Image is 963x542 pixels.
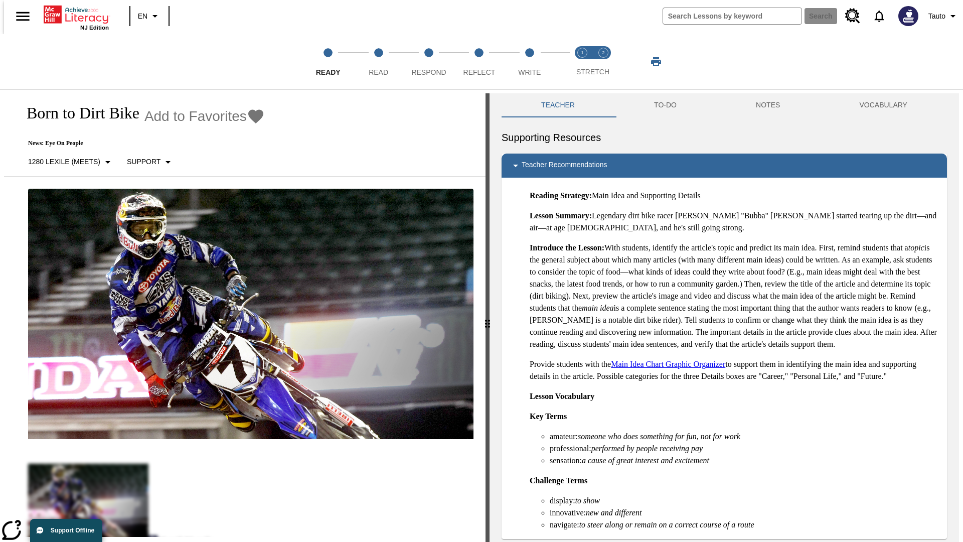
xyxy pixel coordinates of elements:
[518,68,541,76] span: Write
[530,210,939,234] p: Legendary dirt bike racer [PERSON_NAME] "Bubba" [PERSON_NAME] started tearing up the dirt—and air...
[530,358,939,382] p: Provide students with the to support them in identifying the main idea and supporting details in ...
[530,392,594,400] strong: Lesson Vocabulary
[866,3,892,29] a: Notifications
[591,444,703,453] em: performed by people receiving pay
[550,443,939,455] li: professional:
[30,519,102,542] button: Support Offline
[502,129,947,146] h6: Supporting Resources
[579,520,754,529] em: to steer along or remain on a correct course of a route
[144,107,265,125] button: Add to Favorites - Born to Dirt Bike
[450,34,508,89] button: Reflect step 4 of 5
[640,53,672,71] button: Print
[501,34,559,89] button: Write step 5 of 5
[400,34,458,89] button: Respond step 3 of 5
[530,476,587,485] strong: Challenge Terms
[522,160,607,172] p: Teacher Recommendations
[502,93,947,117] div: Instructional Panel Tabs
[530,191,592,200] strong: Reading Strategy:
[369,68,388,76] span: Read
[568,34,597,89] button: Stretch Read step 1 of 2
[611,360,725,368] a: Main Idea Chart Graphic Organizer
[530,211,592,220] strong: Lesson Summary:
[663,8,801,24] input: search field
[463,68,496,76] span: Reflect
[602,50,604,55] text: 2
[530,412,567,421] strong: Key Terms
[490,93,959,542] div: activity
[928,11,945,22] span: Tauto
[892,3,924,29] button: Select a new avatar
[80,25,109,31] span: NJ Edition
[550,431,939,443] li: amateur:
[576,68,609,76] span: STRETCH
[8,2,38,31] button: Open side menu
[486,93,490,542] div: Press Enter or Spacebar and then press right and left arrow keys to move the slider
[28,157,100,167] p: 1280 Lexile (Meets)
[820,93,947,117] button: VOCABULARY
[51,527,94,534] span: Support Offline
[144,108,247,124] span: Add to Favorites
[898,6,918,26] img: Avatar
[575,496,600,505] em: to show
[502,93,614,117] button: Teacher
[924,7,963,25] button: Profile/Settings
[123,153,178,171] button: Scaffolds, Support
[127,157,160,167] p: Support
[530,190,939,202] p: Main Idea and Supporting Details
[133,7,166,25] button: Language: EN, Select a language
[586,508,641,517] em: new and different
[28,189,473,440] img: Motocross racer James Stewart flies through the air on his dirt bike.
[716,93,820,117] button: NOTES
[502,154,947,178] div: Teacher Recommendations
[16,104,139,122] h1: Born to Dirt Bike
[44,4,109,31] div: Home
[839,3,866,30] a: Resource Center, Will open in new tab
[24,153,118,171] button: Select Lexile, 1280 Lexile (Meets)
[908,243,924,252] em: topic
[299,34,357,89] button: Ready step 1 of 5
[411,68,446,76] span: Respond
[578,432,740,441] em: someone who does something for fun, not for work
[138,11,147,22] span: EN
[581,50,583,55] text: 1
[4,93,486,537] div: reading
[550,507,939,519] li: innovative:
[582,304,614,312] em: main idea
[16,140,265,147] p: News: Eye On People
[589,34,618,89] button: Stretch Respond step 2 of 2
[550,455,939,467] li: sensation:
[530,242,939,350] p: With students, identify the article's topic and predict its main idea. First, remind students tha...
[550,519,939,531] li: navigate:
[582,456,709,465] em: a cause of great interest and excitement
[530,243,604,252] strong: Introduce the Lesson:
[614,93,716,117] button: TO-DO
[550,495,939,507] li: display:
[349,34,407,89] button: Read step 2 of 5
[316,68,341,76] span: Ready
